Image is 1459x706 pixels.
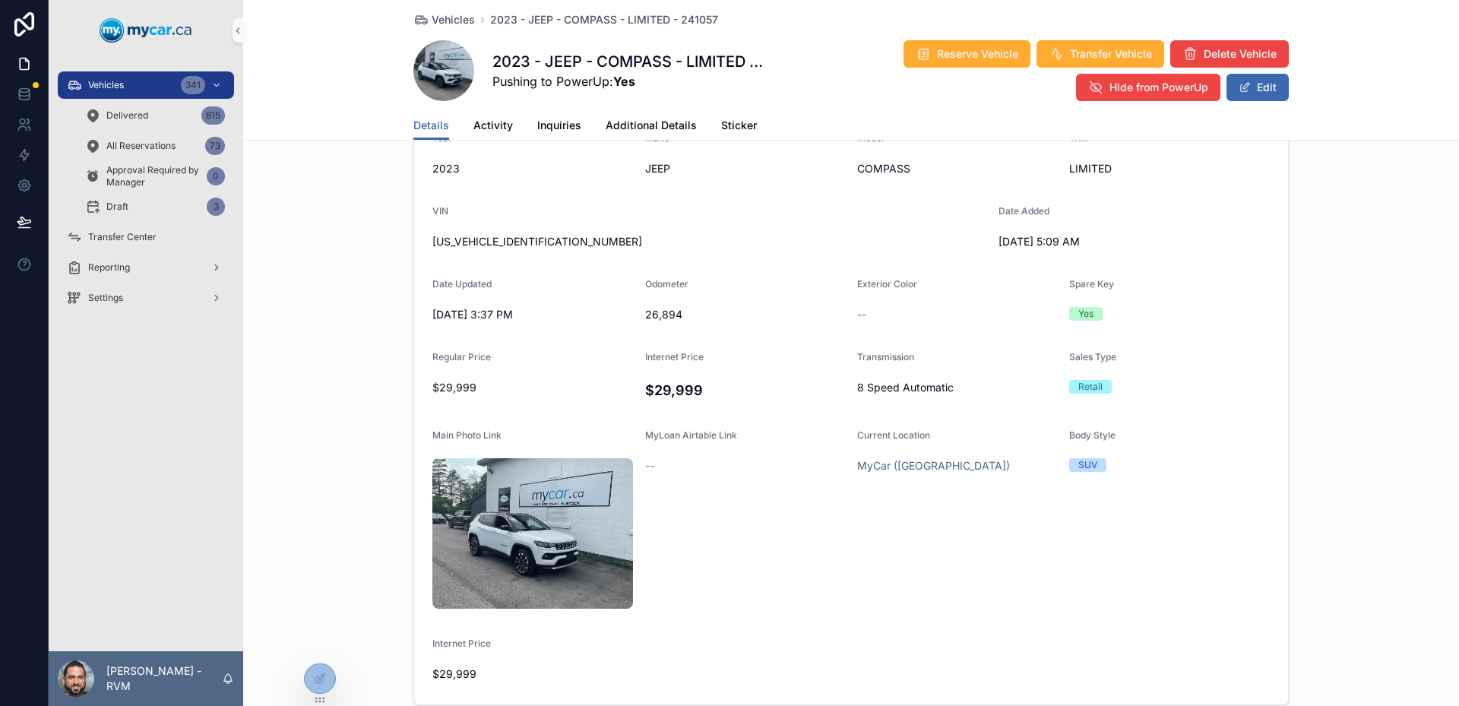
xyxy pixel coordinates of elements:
button: Delete Vehicle [1170,40,1289,68]
span: LIMITED [1069,161,1270,176]
span: Current Location [857,429,930,441]
span: Transfer Center [88,231,157,243]
span: -- [645,458,654,473]
span: Exterior Color [857,278,917,290]
span: COMPASS [857,161,1057,176]
span: [DATE] 3:37 PM [432,307,633,322]
a: Reporting [58,254,234,281]
div: scrollable content [49,61,243,331]
span: Body Style [1069,429,1116,441]
strong: Yes [613,74,635,89]
span: Transmission [857,351,914,362]
div: Yes [1078,307,1093,321]
span: [DATE] 5:09 AM [999,234,1199,249]
a: Additional Details [606,112,697,142]
span: MyLoan Airtable Link [645,429,737,441]
span: 2023 [432,161,633,176]
div: 815 [201,106,225,125]
button: Edit [1226,74,1289,101]
span: Transfer Vehicle [1070,46,1152,62]
span: $29,999 [432,380,633,395]
span: Approval Required by Manager [106,164,201,188]
div: 73 [205,137,225,155]
img: App logo [100,18,192,43]
a: Approval Required by Manager0 [76,163,234,190]
img: uc [432,458,633,609]
span: Date Added [999,205,1049,217]
a: All Reservations73 [76,132,234,160]
a: Transfer Center [58,223,234,251]
span: 8 Speed Automatic [857,380,1057,395]
span: Additional Details [606,118,697,133]
a: Vehicles341 [58,71,234,99]
a: Inquiries [537,112,581,142]
p: [PERSON_NAME] - RVM [106,663,222,694]
span: JEEP [645,161,846,176]
div: 0 [207,167,225,185]
a: Delivered815 [76,102,234,129]
div: Retail [1078,380,1103,394]
span: Internet Price [432,638,491,649]
span: Draft [106,201,128,213]
span: Spare Key [1069,278,1114,290]
span: Vehicles [432,12,475,27]
span: 26,894 [645,307,846,322]
a: MyCar ([GEOGRAPHIC_DATA]) [857,458,1010,473]
span: Internet Price [645,351,704,362]
span: Regular Price [432,351,491,362]
button: Reserve Vehicle [904,40,1030,68]
span: Delivered [106,109,148,122]
div: 341 [181,76,205,94]
button: Transfer Vehicle [1036,40,1164,68]
h4: $29,999 [645,380,846,400]
span: VIN [432,205,448,217]
div: SUV [1078,458,1097,472]
div: 3 [207,198,225,216]
span: Activity [473,118,513,133]
a: Details [413,112,449,141]
a: Sticker [721,112,757,142]
span: Main Photo Link [432,429,502,441]
span: Sticker [721,118,757,133]
span: Inquiries [537,118,581,133]
span: -- [857,307,866,322]
span: Vehicles [88,79,124,91]
a: Activity [473,112,513,142]
h1: 2023 - JEEP - COMPASS - LIMITED - 241057 [492,51,764,72]
span: Sales Type [1069,351,1116,362]
span: Details [413,118,449,133]
span: Odometer [645,278,688,290]
button: Hide from PowerUp [1076,74,1220,101]
span: Reporting [88,261,130,274]
span: $29,999 [432,666,633,682]
span: All Reservations [106,140,176,152]
a: Settings [58,284,234,312]
a: Vehicles [413,12,475,27]
span: Delete Vehicle [1204,46,1277,62]
span: [US_VEHICLE_IDENTIFICATION_NUMBER] [432,234,986,249]
span: Reserve Vehicle [937,46,1018,62]
a: 2023 - JEEP - COMPASS - LIMITED - 241057 [490,12,718,27]
span: Pushing to PowerUp: [492,72,764,90]
span: Hide from PowerUp [1109,80,1208,95]
span: Date Updated [432,278,492,290]
span: Settings [88,292,123,304]
a: Draft3 [76,193,234,220]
